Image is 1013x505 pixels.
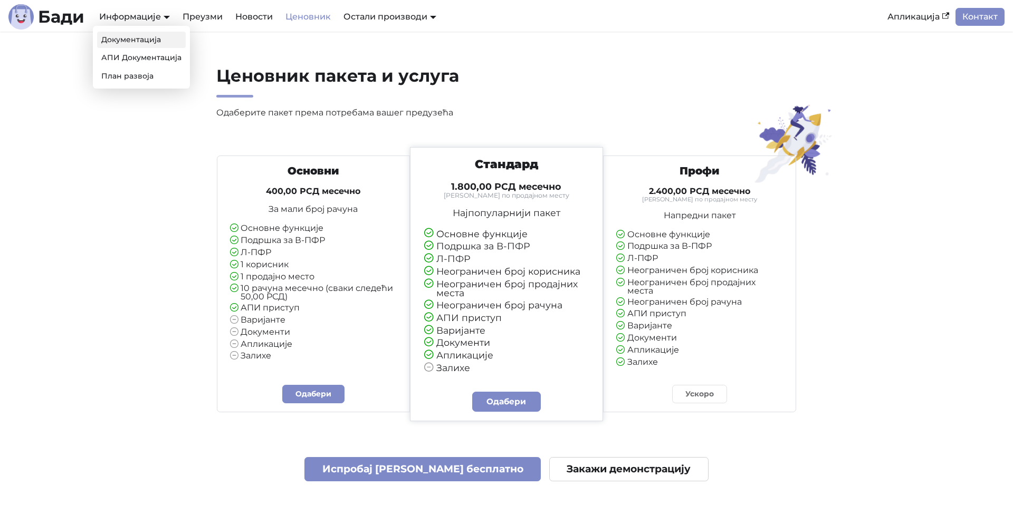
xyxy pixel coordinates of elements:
[616,211,783,220] p: Напредни пакет
[230,316,397,325] li: Варијанте
[97,68,186,84] a: План развоја
[616,197,783,202] small: [PERSON_NAME] по продајном месту
[230,164,397,178] h3: Основни
[176,8,229,26] a: Преузми
[230,236,397,246] li: Подршка за В-ПФР
[424,181,589,192] h4: 1.800,00 РСД месечно
[424,192,589,199] small: [PERSON_NAME] по продајном месту
[424,157,589,172] h3: Стандард
[616,309,783,319] li: АПИ приступ
[616,266,783,276] li: Неограничен број корисника
[955,8,1005,26] a: Контакт
[616,358,783,367] li: Залихе
[616,346,783,355] li: Апликације
[424,326,589,336] li: Варијанте
[424,300,589,310] li: Неограничен број рачуна
[343,12,436,22] a: Остали производи
[230,352,397,361] li: Залихе
[616,298,783,307] li: Неограничен број рачуна
[424,254,589,264] li: Л-ПФР
[424,241,589,251] li: Подршка за В-ПФР
[616,278,783,295] li: Неограничен број продајних места
[424,279,589,298] li: Неограничен број продајних места
[230,273,397,282] li: 1 продајно место
[230,304,397,313] li: АПИ приступ
[97,32,186,48] a: Документација
[97,50,186,66] a: АПИ Документација
[230,205,397,213] p: За мали број рачуна
[472,392,541,412] a: Одабери
[424,267,589,277] li: Неограничен број корисника
[424,338,589,348] li: Документи
[616,230,783,240] li: Основне функције
[748,104,839,183] img: Ценовник пакета и услуга
[230,284,397,301] li: 10 рачуна месечно (сваки следећи 50,00 РСД)
[304,457,541,482] a: Испробај [PERSON_NAME] бесплатно
[279,8,337,26] a: Ценовник
[38,8,84,25] b: Бади
[424,313,589,323] li: АПИ приступ
[616,254,783,264] li: Л-ПФР
[616,334,783,343] li: Документи
[424,208,589,218] p: Најпопуларнији пакет
[616,242,783,251] li: Подршка за В-ПФР
[230,186,397,197] h4: 400,00 РСД месечно
[230,340,397,349] li: Апликације
[216,65,606,98] h2: Ценовник пакета и услуга
[424,351,589,361] li: Апликације
[230,248,397,258] li: Л-ПФР
[230,328,397,337] li: Документи
[424,229,589,239] li: Основне функције
[99,12,170,22] a: Информације
[549,457,709,482] a: Закажи демонстрацију
[616,186,783,197] h4: 2.400,00 РСД месечно
[8,4,84,30] a: ЛогоБади
[8,4,34,30] img: Лого
[881,8,955,26] a: Апликација
[230,224,397,234] li: Основне функције
[282,385,345,403] a: Одабери
[424,363,589,373] li: Залихе
[616,164,783,178] h3: Профи
[230,260,397,270] li: 1 корисник
[616,322,783,331] li: Варијанте
[216,106,606,120] p: Одаберите пакет према потребама вашег предузећа
[229,8,279,26] a: Новости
